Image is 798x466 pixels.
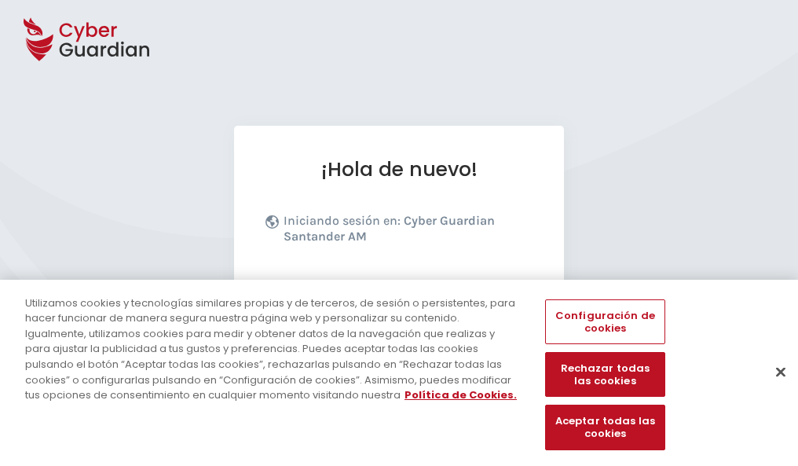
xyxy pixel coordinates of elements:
[763,354,798,389] button: Cerrar
[545,405,664,450] button: Aceptar todas las cookies
[545,299,664,344] button: Configuración de cookies, Abre el cuadro de diálogo del centro de preferencias.
[25,295,522,403] div: Utilizamos cookies y tecnologías similares propias y de terceros, de sesión o persistentes, para ...
[284,213,529,252] p: Iniciando sesión en:
[545,353,664,398] button: Rechazar todas las cookies
[265,157,533,182] h1: ¡Hola de nuevo!
[284,213,495,244] b: Cyber Guardian Santander AM
[404,387,517,402] a: Más información sobre su privacidad, se abre en una nueva pestaña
